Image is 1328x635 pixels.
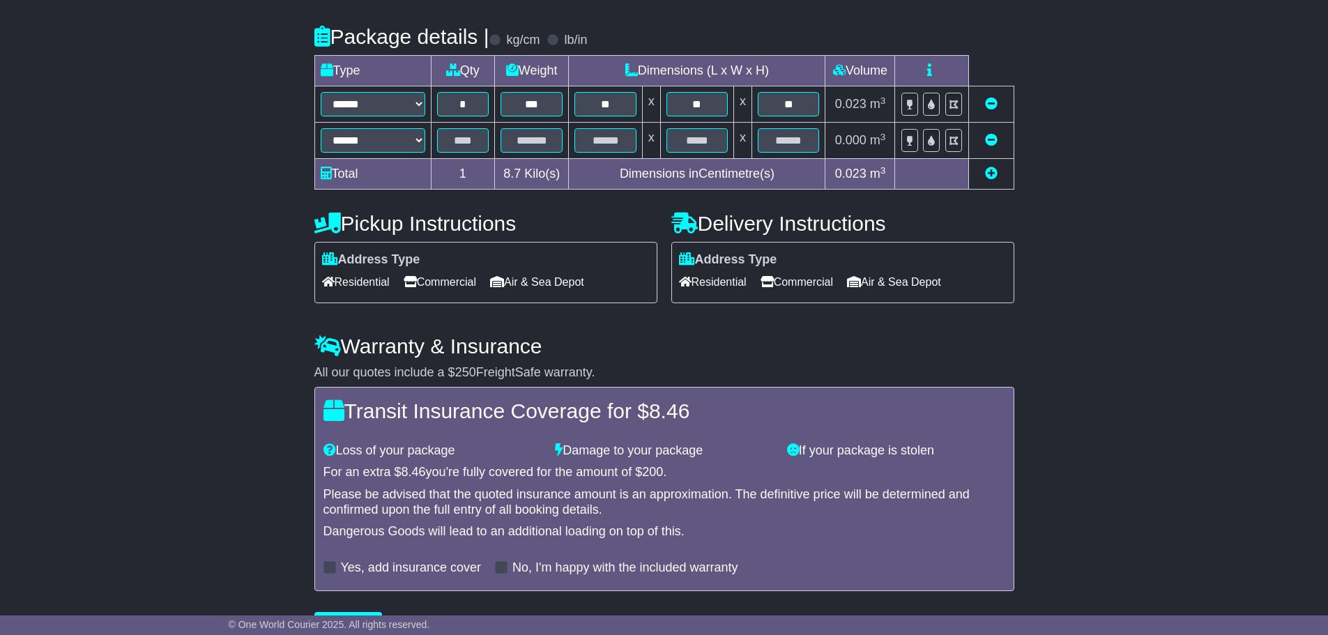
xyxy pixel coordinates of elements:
[495,56,569,86] td: Weight
[323,465,1005,480] div: For an extra $ you're fully covered for the amount of $ .
[314,56,431,86] td: Type
[569,56,825,86] td: Dimensions (L x W x H)
[506,33,540,48] label: kg/cm
[495,159,569,190] td: Kilo(s)
[780,443,1012,459] div: If your package is stolen
[679,252,777,268] label: Address Type
[835,133,867,147] span: 0.000
[314,365,1014,381] div: All our quotes include a $ FreightSafe warranty.
[323,524,1005,540] div: Dangerous Goods will lead to an additional loading on top of this.
[835,97,867,111] span: 0.023
[985,133,998,147] a: Remove this item
[569,159,825,190] td: Dimensions in Centimetre(s)
[642,123,660,159] td: x
[734,123,752,159] td: x
[322,252,420,268] label: Address Type
[314,335,1014,358] h4: Warranty & Insurance
[985,167,998,181] a: Add new item
[455,365,476,379] span: 250
[431,159,495,190] td: 1
[564,33,587,48] label: lb/in
[835,167,867,181] span: 0.023
[671,212,1014,235] h4: Delivery Instructions
[825,56,895,86] td: Volume
[734,86,752,123] td: x
[642,465,663,479] span: 200
[229,619,430,630] span: © One World Courier 2025. All rights reserved.
[314,159,431,190] td: Total
[548,443,780,459] div: Damage to your package
[870,167,886,181] span: m
[341,560,481,576] label: Yes, add insurance cover
[870,97,886,111] span: m
[316,443,549,459] div: Loss of your package
[642,86,660,123] td: x
[314,212,657,235] h4: Pickup Instructions
[880,132,886,142] sup: 3
[323,487,1005,517] div: Please be advised that the quoted insurance amount is an approximation. The definitive price will...
[503,167,521,181] span: 8.7
[512,560,738,576] label: No, I'm happy with the included warranty
[322,271,390,293] span: Residential
[404,271,476,293] span: Commercial
[490,271,584,293] span: Air & Sea Depot
[679,271,747,293] span: Residential
[880,165,886,176] sup: 3
[431,56,495,86] td: Qty
[314,25,489,48] h4: Package details |
[649,399,689,422] span: 8.46
[880,95,886,106] sup: 3
[847,271,941,293] span: Air & Sea Depot
[323,399,1005,422] h4: Transit Insurance Coverage for $
[402,465,426,479] span: 8.46
[761,271,833,293] span: Commercial
[985,97,998,111] a: Remove this item
[870,133,886,147] span: m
